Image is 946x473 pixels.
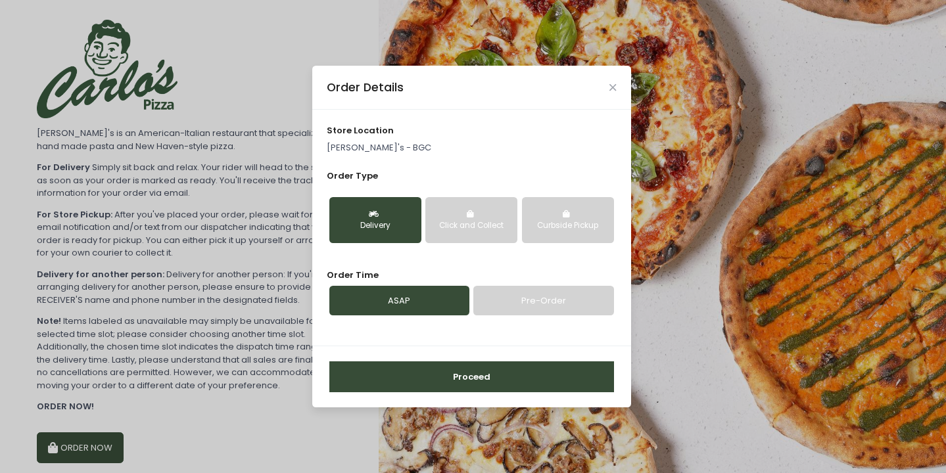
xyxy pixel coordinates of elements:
[473,286,613,316] a: Pre-Order
[425,197,517,243] button: Click and Collect
[609,84,616,91] button: Close
[531,220,605,232] div: Curbside Pickup
[522,197,614,243] button: Curbside Pickup
[327,269,379,281] span: Order Time
[327,169,378,182] span: Order Type
[329,286,469,316] a: ASAP
[339,220,412,232] div: Delivery
[435,220,508,232] div: Click and Collect
[329,361,614,393] button: Proceed
[327,79,404,96] div: Order Details
[327,124,394,137] span: store location
[329,197,421,243] button: Delivery
[327,141,616,154] p: [PERSON_NAME]'s - BGC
